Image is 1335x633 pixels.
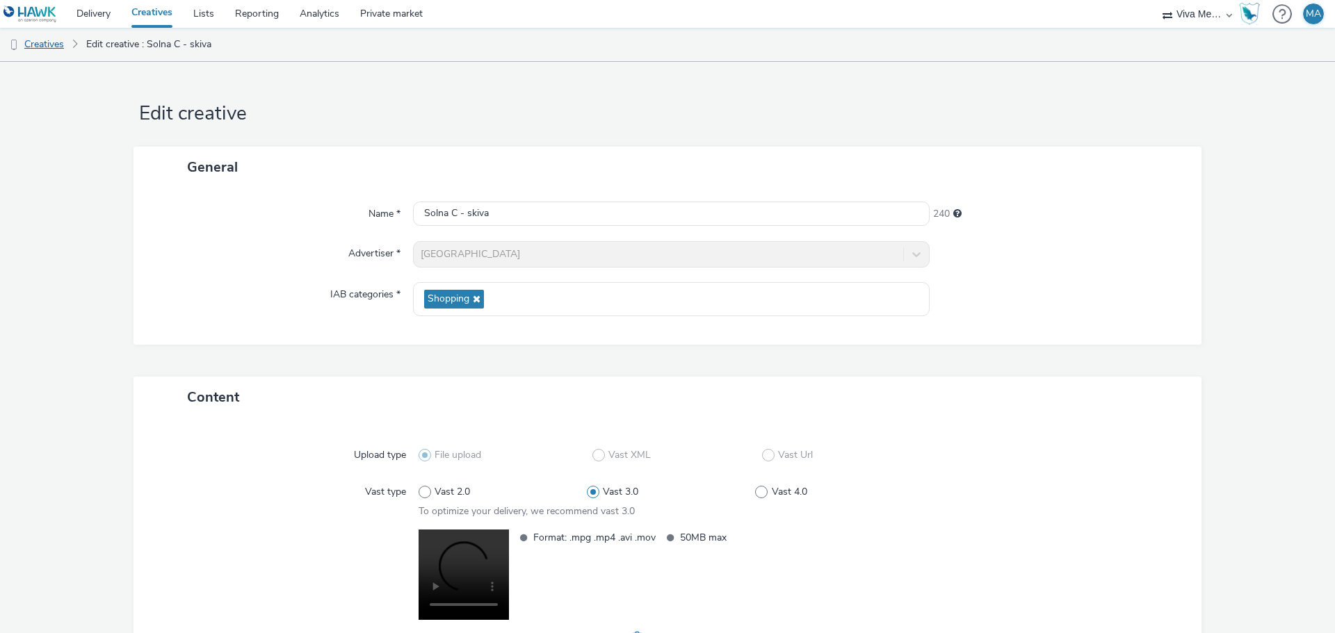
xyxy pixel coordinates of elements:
span: Format: .mpg .mp4 .avi .mov [533,529,656,545]
input: Name [413,202,930,226]
span: 240 [933,207,950,221]
a: Hawk Academy [1239,3,1265,25]
span: Shopping [428,293,469,305]
span: Vast 2.0 [435,485,470,499]
div: Maximum 255 characters [953,207,962,221]
span: Vast XML [608,448,651,462]
span: Vast 4.0 [772,485,807,499]
label: IAB categories * [325,282,406,302]
span: General [187,158,238,176]
div: MA [1306,3,1321,24]
h1: Edit creative [133,101,1201,127]
span: File upload [435,448,481,462]
span: Vast 3.0 [603,485,638,499]
img: dooh [7,38,21,52]
label: Name * [363,202,406,221]
span: To optimize your delivery, we recommend vast 3.0 [419,504,635,518]
img: undefined Logo [3,6,57,23]
span: Vast Url [778,448,813,462]
label: Vast type [359,479,412,499]
span: Content [187,388,239,406]
label: Upload type [348,443,412,462]
a: Edit creative : Solna C - skiva [79,28,218,61]
img: Hawk Academy [1239,3,1260,25]
span: 50MB max [680,529,802,545]
label: Advertiser * [343,241,406,261]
